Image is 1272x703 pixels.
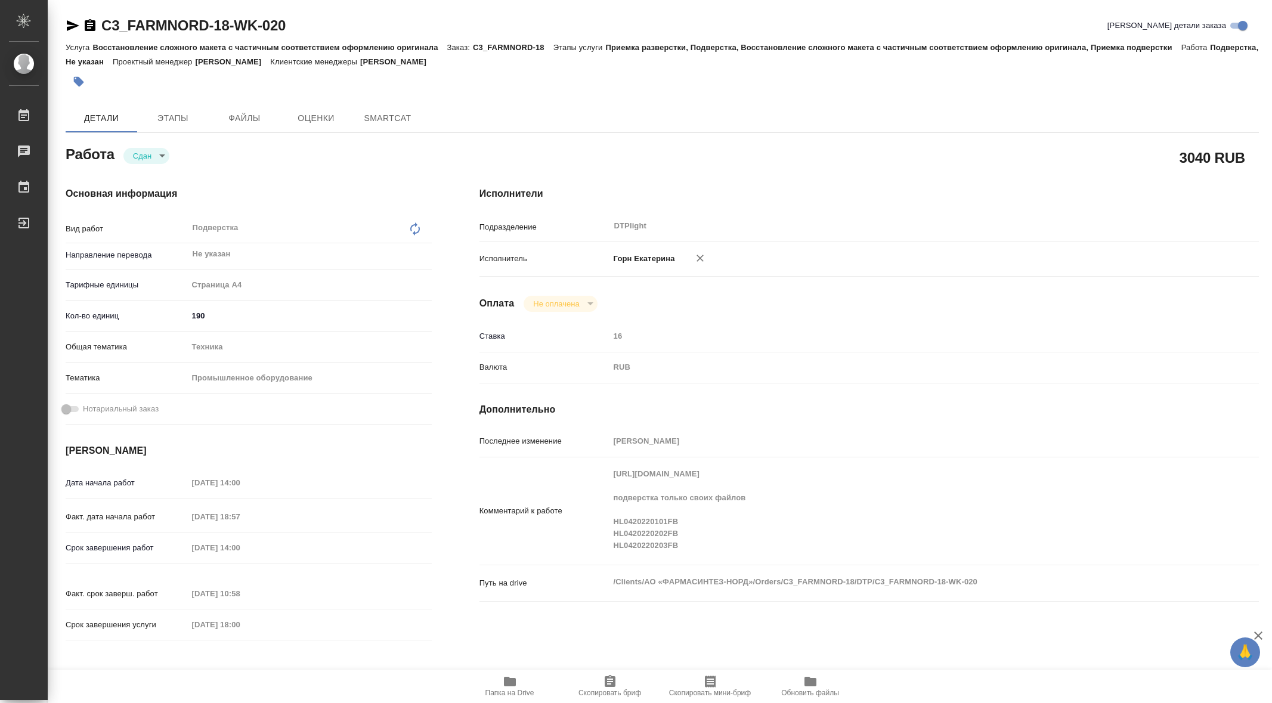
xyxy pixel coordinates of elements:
span: Оценки [287,111,345,126]
span: Обновить файлы [781,689,839,697]
span: Файлы [216,111,273,126]
p: Путь на drive [479,577,609,589]
p: Приемка разверстки, Подверстка, Восстановление сложного макета с частичным соответствием оформлен... [605,43,1181,52]
p: Восстановление сложного макета с частичным соответствием оформлению оригинала [92,43,447,52]
h4: Дополнительно [479,402,1259,417]
p: [PERSON_NAME] [195,57,270,66]
p: Услуга [66,43,92,52]
span: [PERSON_NAME] детали заказа [1107,20,1226,32]
input: Пустое поле [188,616,292,633]
div: Сдан [123,148,169,164]
span: 🙏 [1235,640,1255,665]
input: Пустое поле [609,327,1194,345]
h2: 3040 RUB [1180,147,1245,168]
input: ✎ Введи что-нибудь [188,307,432,324]
p: Клиентские менеджеры [270,57,360,66]
p: Комментарий к работе [479,505,609,517]
p: Тематика [66,372,188,384]
div: Сдан [524,296,597,312]
p: Факт. дата начала работ [66,511,188,523]
button: Папка на Drive [460,670,560,703]
span: Детали [73,111,130,126]
textarea: [URL][DOMAIN_NAME] подверстка только своих файлов HL0420220101FB HL0420220202FB HL0420220203FB [609,464,1194,556]
p: Срок завершения работ [66,542,188,554]
button: Добавить тэг [66,69,92,95]
textarea: /Clients/АО «ФАРМАСИНТЕЗ-НОРД»/Orders/C3_FARMNORD-18/DTP/C3_FARMNORD-18-WK-020 [609,572,1194,592]
input: Пустое поле [609,432,1194,450]
p: Работа [1181,43,1211,52]
h4: [PERSON_NAME] [66,444,432,458]
p: Последнее изменение [479,435,609,447]
button: Сдан [129,151,155,161]
button: Не оплачена [530,299,583,309]
input: Пустое поле [188,585,292,602]
a: C3_FARMNORD-18-WK-020 [101,17,286,33]
p: Общая тематика [66,341,188,353]
span: SmartCat [359,111,416,126]
input: Пустое поле [188,508,292,525]
span: Папка на Drive [485,689,534,697]
h4: Исполнители [479,187,1259,201]
button: Скопировать бриф [560,670,660,703]
div: Страница А4 [188,275,432,295]
p: Направление перевода [66,249,188,261]
h4: Оплата [479,296,515,311]
p: Вид работ [66,223,188,235]
input: Пустое поле [188,474,292,491]
p: Дата начала работ [66,477,188,489]
button: 🙏 [1230,637,1260,667]
p: Заказ: [447,43,473,52]
input: Пустое поле [188,539,292,556]
p: Проектный менеджер [113,57,195,66]
p: Этапы услуги [553,43,606,52]
button: Удалить исполнителя [687,245,713,271]
button: Скопировать мини-бриф [660,670,760,703]
button: Скопировать ссылку [83,18,97,33]
p: Валюта [479,361,609,373]
span: Скопировать мини-бриф [669,689,751,697]
p: Тарифные единицы [66,279,188,291]
p: Факт. срок заверш. работ [66,588,188,600]
span: Этапы [144,111,202,126]
div: Промышленное оборудование [188,368,432,388]
div: RUB [609,357,1194,377]
p: [PERSON_NAME] [360,57,435,66]
button: Обновить файлы [760,670,861,703]
p: Подразделение [479,221,609,233]
button: Скопировать ссылку для ЯМессенджера [66,18,80,33]
h2: Работа [66,143,114,164]
div: Техника [188,337,432,357]
span: Скопировать бриф [578,689,641,697]
h4: Основная информация [66,187,432,201]
span: Нотариальный заказ [83,403,159,415]
p: Срок завершения услуги [66,619,188,631]
p: Ставка [479,330,609,342]
p: Горн Екатерина [609,253,675,265]
p: C3_FARMNORD-18 [473,43,553,52]
p: Кол-во единиц [66,310,188,322]
p: Исполнитель [479,253,609,265]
